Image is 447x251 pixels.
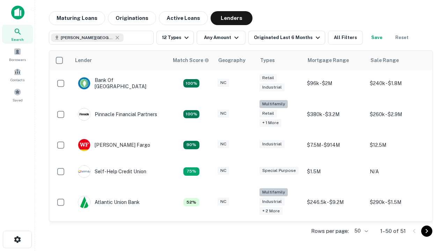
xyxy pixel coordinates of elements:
[218,140,229,148] div: NC
[259,109,277,117] div: Retail
[366,97,429,132] td: $260k - $2.9M
[366,51,429,70] th: Sale Range
[391,31,413,45] button: Reset
[303,185,366,220] td: $246.5k - $9.2M
[78,196,90,208] img: picture
[214,51,256,70] th: Geography
[256,51,303,70] th: Types
[260,56,275,64] div: Types
[254,33,322,42] div: Originated Last 6 Months
[78,108,90,120] img: picture
[380,227,406,235] p: 1–50 of 51
[108,11,156,25] button: Originations
[259,167,299,175] div: Special Purpose
[159,11,208,25] button: Active Loans
[13,97,23,103] span: Saved
[78,77,162,90] div: Bank Of [GEOGRAPHIC_DATA]
[366,158,429,185] td: N/A
[183,79,199,88] div: Matching Properties: 14, hasApolloMatch: undefined
[259,100,288,108] div: Multifamily
[352,226,369,236] div: 50
[366,31,388,45] button: Save your search to get updates of matches that match your search criteria.
[78,139,90,151] img: picture
[78,108,157,121] div: Pinnacle Financial Partners
[259,83,285,91] div: Industrial
[169,51,214,70] th: Capitalize uses an advanced AI algorithm to match your search with the best lender. The match sco...
[2,85,33,104] a: Saved
[311,227,349,235] p: Rows per page:
[173,56,208,64] h6: Match Score
[259,140,285,148] div: Industrial
[2,25,33,44] a: Search
[11,6,24,20] img: capitalize-icon.png
[303,51,366,70] th: Mortgage Range
[366,70,429,97] td: $240k - $1.8M
[183,198,199,206] div: Matching Properties: 7, hasApolloMatch: undefined
[78,139,150,151] div: [PERSON_NAME] Fargo
[259,207,283,215] div: + 2 more
[218,56,246,64] div: Geography
[11,37,24,42] span: Search
[303,97,366,132] td: $380k - $3.2M
[211,11,252,25] button: Lenders
[366,185,429,220] td: $290k - $1.5M
[173,56,209,64] div: Capitalize uses an advanced AI algorithm to match your search with the best lender. The match sco...
[371,56,399,64] div: Sale Range
[248,31,325,45] button: Originated Last 6 Months
[218,109,229,117] div: NC
[183,141,199,149] div: Matching Properties: 12, hasApolloMatch: undefined
[303,132,366,158] td: $7.5M - $914M
[328,31,363,45] button: All Filters
[412,195,447,229] iframe: Chat Widget
[259,188,288,196] div: Multifamily
[218,167,229,175] div: NC
[156,31,194,45] button: 12 Types
[366,132,429,158] td: $12.5M
[78,166,90,177] img: picture
[2,65,33,84] a: Contacts
[78,77,90,89] img: picture
[49,11,105,25] button: Maturing Loans
[421,226,432,237] button: Go to next page
[75,56,92,64] div: Lender
[61,35,113,41] span: [PERSON_NAME][GEOGRAPHIC_DATA], [GEOGRAPHIC_DATA]
[259,119,281,127] div: + 1 more
[218,198,229,206] div: NC
[78,196,140,208] div: Atlantic Union Bank
[78,165,146,178] div: Self-help Credit Union
[197,31,246,45] button: Any Amount
[259,74,277,82] div: Retail
[183,110,199,119] div: Matching Properties: 24, hasApolloMatch: undefined
[303,158,366,185] td: $1.5M
[71,51,169,70] th: Lender
[2,45,33,64] a: Borrowers
[259,198,285,206] div: Industrial
[308,56,349,64] div: Mortgage Range
[303,70,366,97] td: $96k - $2M
[9,57,26,62] span: Borrowers
[183,167,199,176] div: Matching Properties: 10, hasApolloMatch: undefined
[10,77,24,83] span: Contacts
[218,79,229,87] div: NC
